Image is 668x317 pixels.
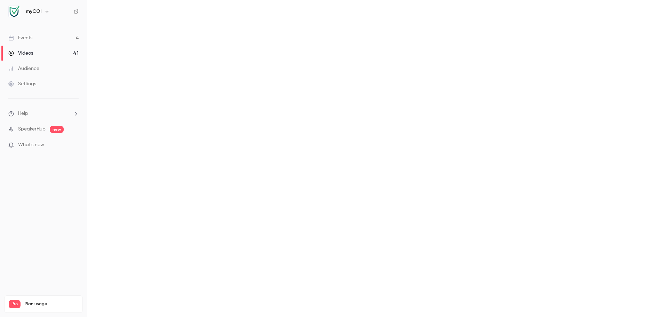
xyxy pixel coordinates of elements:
div: Audience [8,65,39,72]
span: new [50,126,64,133]
span: Plan usage [25,301,78,307]
span: What's new [18,141,44,149]
h6: myCOI [26,8,41,15]
span: Pro [9,300,21,308]
img: myCOI [9,6,20,17]
div: Events [8,34,32,41]
iframe: Noticeable Trigger [70,142,79,148]
li: help-dropdown-opener [8,110,79,117]
a: SpeakerHub [18,126,46,133]
span: Help [18,110,28,117]
div: Settings [8,80,36,87]
div: Videos [8,50,33,57]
